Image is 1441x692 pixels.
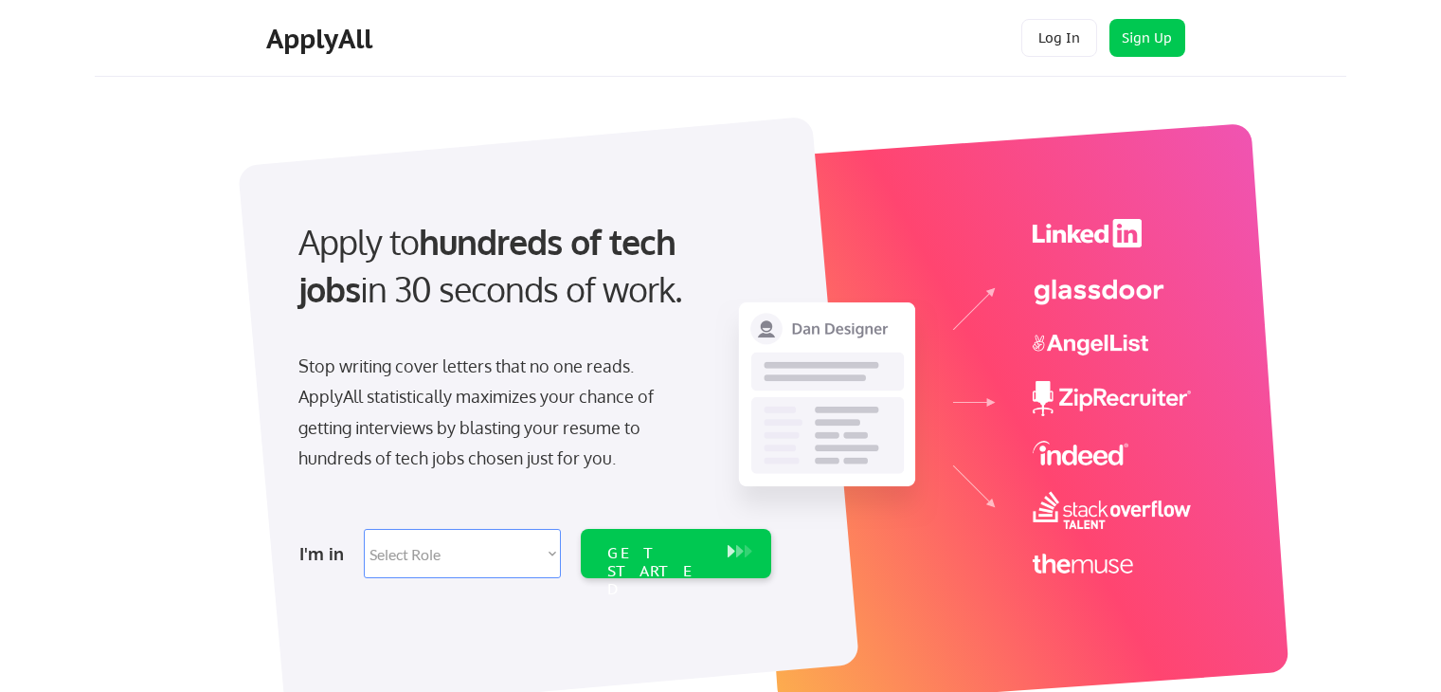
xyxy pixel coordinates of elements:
[1109,19,1185,57] button: Sign Up
[298,220,684,310] strong: hundreds of tech jobs
[607,544,709,599] div: GET STARTED
[266,23,378,55] div: ApplyAll
[298,218,764,314] div: Apply to in 30 seconds of work.
[1021,19,1097,57] button: Log In
[298,351,688,474] div: Stop writing cover letters that no one reads. ApplyAll statistically maximizes your chance of get...
[299,538,352,569] div: I'm in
